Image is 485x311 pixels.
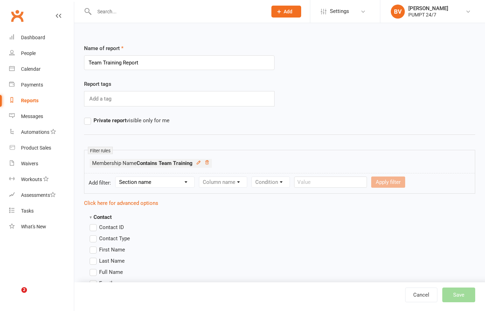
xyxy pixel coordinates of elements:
strong: Contains Team Training [137,160,193,166]
a: What's New [9,219,74,235]
iframe: Intercom live chat [7,287,24,304]
div: Waivers [21,161,38,166]
a: Dashboard [9,30,74,46]
input: Search... [92,7,262,16]
div: Assessments [21,192,56,198]
div: Calendar [21,66,41,72]
a: Clubworx [8,7,26,25]
a: Messages [9,109,74,124]
label: Name of report [84,44,124,53]
a: Reports [9,93,74,109]
a: Waivers [9,156,74,172]
a: People [9,46,74,61]
button: Add [271,6,301,18]
div: People [21,50,36,56]
a: Assessments [9,187,74,203]
div: PUMPT 24/7 [408,12,448,18]
div: Dashboard [21,35,45,40]
strong: Private report [93,117,126,124]
a: Workouts [9,172,74,187]
span: Settings [330,4,349,19]
label: Report tags [84,80,111,88]
div: Reports [21,98,39,103]
span: Membership Name [92,160,193,166]
span: 2 [21,287,27,293]
div: Messages [21,113,43,119]
a: Calendar [9,61,74,77]
form: Add filter: [84,173,475,194]
a: Tasks [9,203,74,219]
div: Payments [21,82,43,88]
span: Contact Type [99,234,130,242]
a: Click here for advanced options [84,200,158,206]
strong: Contact [90,214,112,220]
span: visible only for me [93,116,169,124]
div: What's New [21,224,46,229]
span: Contact ID [99,223,124,230]
span: Last Name [99,257,125,264]
a: Product Sales [9,140,74,156]
div: [PERSON_NAME] [408,5,448,12]
span: Add [284,9,292,14]
span: Email [99,279,112,286]
div: Tasks [21,208,34,214]
a: Cancel [405,288,437,302]
input: Add a tag [89,94,113,103]
div: Product Sales [21,145,51,151]
a: Automations [9,124,74,140]
span: Full Name [99,268,123,275]
div: Workouts [21,177,42,182]
span: First Name [99,246,125,253]
small: Filter rules [88,147,113,154]
div: BV [391,5,405,19]
div: Automations [21,129,49,135]
a: Payments [9,77,74,93]
input: Value [294,177,367,188]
